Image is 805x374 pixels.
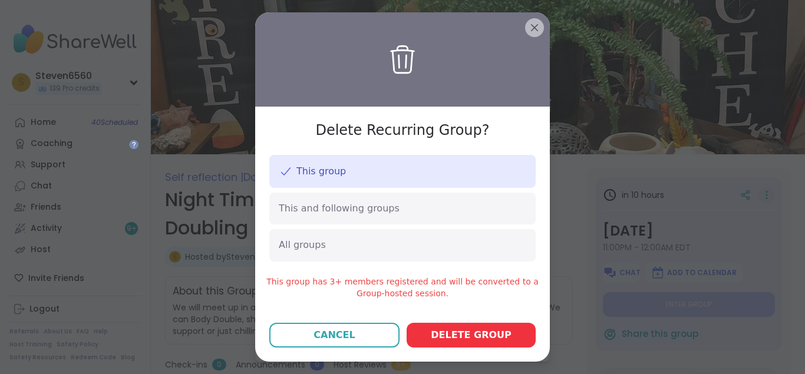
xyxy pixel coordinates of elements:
iframe: Spotlight [129,140,138,149]
button: Delete group [407,323,536,347]
span: Delete group [431,328,512,342]
button: Cancel [269,323,400,347]
span: This and following groups [279,202,400,215]
span: All groups [279,239,326,251]
div: Cancel [314,328,355,342]
span: This group [296,165,346,178]
h3: Delete Recurring Group? [315,121,489,141]
div: This group has 3+ members registered and will be converted to a Group-hosted session. [255,276,550,299]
